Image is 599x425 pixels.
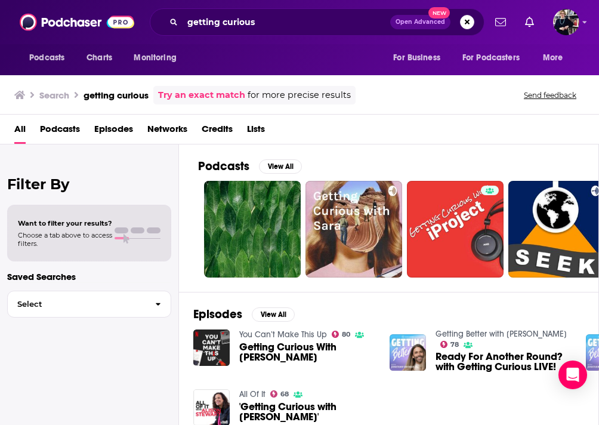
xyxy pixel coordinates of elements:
[39,90,69,101] h3: Search
[558,361,587,389] div: Open Intercom Messenger
[40,119,80,144] a: Podcasts
[198,159,249,174] h2: Podcasts
[84,90,149,101] h3: getting curious
[150,8,484,36] div: Search podcasts, credits, & more...
[94,119,133,144] a: Episodes
[390,334,426,371] img: Ready For Another Round? with Getting Curious LIVE!
[29,50,64,66] span: Podcasts
[79,47,119,69] a: Charts
[385,47,455,69] button: open menu
[396,19,445,25] span: Open Advanced
[7,175,171,193] h2: Filter By
[428,7,450,19] span: New
[543,50,563,66] span: More
[239,402,375,422] a: 'Getting Curious with Jonathan Van Ness'
[134,50,176,66] span: Monitoring
[20,11,134,33] img: Podchaser - Follow, Share and Rate Podcasts
[342,332,350,337] span: 80
[193,329,230,366] img: Getting Curious With Jonathan Van Ness
[239,342,375,362] span: Getting Curious With [PERSON_NAME]
[18,219,112,227] span: Want to filter your results?
[239,402,375,422] span: 'Getting Curious with [PERSON_NAME]'
[147,119,187,144] a: Networks
[8,300,146,308] span: Select
[247,119,265,144] a: Lists
[252,307,295,322] button: View All
[248,88,351,102] span: for more precise results
[21,47,80,69] button: open menu
[280,392,289,397] span: 68
[436,329,567,339] a: Getting Better with Jonathan Van Ness
[455,47,537,69] button: open menu
[332,331,351,338] a: 80
[553,9,579,35] span: Logged in as ndewey
[193,307,295,322] a: EpisodesView All
[490,12,511,32] a: Show notifications dropdown
[7,291,171,318] button: Select
[239,342,375,362] a: Getting Curious With Jonathan Van Ness
[450,342,459,347] span: 78
[202,119,233,144] a: Credits
[520,12,539,32] a: Show notifications dropdown
[158,88,245,102] a: Try an exact match
[239,389,265,399] a: All Of It
[436,352,572,372] a: Ready For Another Round? with Getting Curious LIVE!
[87,50,112,66] span: Charts
[193,307,242,322] h2: Episodes
[259,159,302,174] button: View All
[183,13,390,32] input: Search podcasts, credits, & more...
[14,119,26,144] a: All
[553,9,579,35] img: User Profile
[390,15,450,29] button: Open AdvancedNew
[440,341,459,348] a: 78
[462,50,520,66] span: For Podcasters
[7,271,171,282] p: Saved Searches
[553,9,579,35] button: Show profile menu
[125,47,192,69] button: open menu
[18,231,112,248] span: Choose a tab above to access filters.
[198,159,302,174] a: PodcastsView All
[520,90,580,100] button: Send feedback
[535,47,578,69] button: open menu
[393,50,440,66] span: For Business
[239,329,327,340] a: You Can’t Make This Up
[270,390,289,398] a: 68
